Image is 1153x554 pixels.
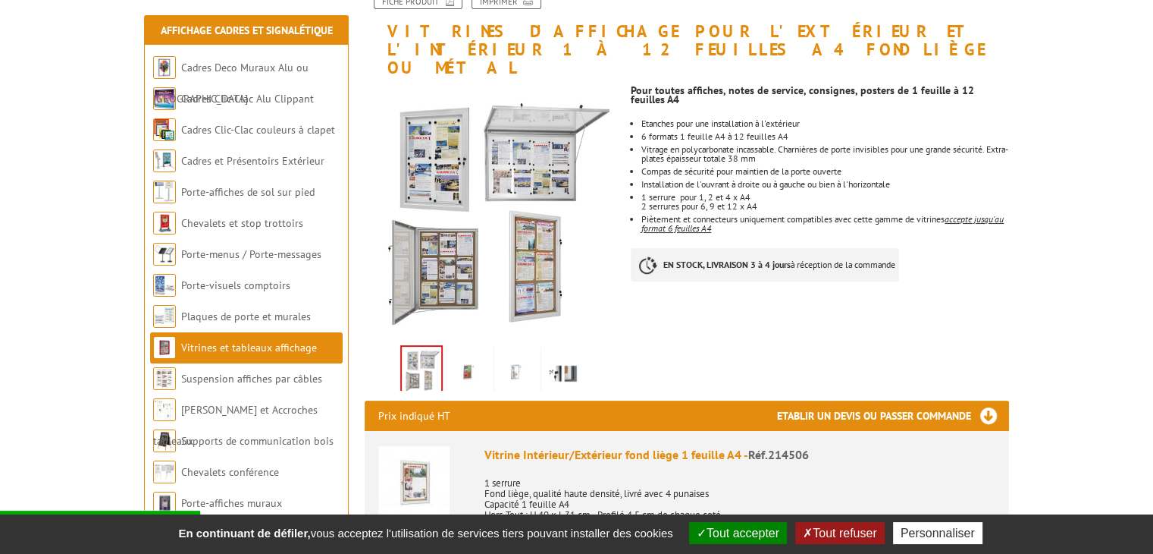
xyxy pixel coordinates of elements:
em: accepte jusqu'au format 6 feuilles A4 [641,213,1004,234]
a: Porte-menus / Porte-messages [181,247,321,261]
img: 214510_214511_1.jpg [450,348,487,395]
li: Installation de l'ouvrant à droite ou à gauche ou bien à l'horizontale [641,180,1008,189]
img: Chevalets conférence [153,461,176,483]
img: vitrines_d_affichage_214506_1.jpg [365,84,620,340]
img: Porte-menus / Porte-messages [153,243,176,266]
img: Plaques de porte et murales [153,305,176,328]
li: Piètement et connecteurs uniquement compatibles avec cette gamme de vitrines [641,215,1008,233]
img: Vitrines et tableaux affichage [153,336,176,359]
a: Cadres Deco Muraux Alu ou [GEOGRAPHIC_DATA] [153,61,309,105]
a: Vitrines et tableaux affichage [181,341,317,354]
strong: Pour toutes affiches, notes de service, consignes, posters de 1 feuille à 12 feuilles A4 [631,83,974,106]
div: Vitrine Intérieur/Extérieur fond liège 1 feuille A4 - [484,446,995,464]
li: 6 formats 1 feuille A4 à 12 feuilles A4 [641,132,1008,141]
p: Etanches pour une installation à l'extérieur [641,119,1008,128]
a: [PERSON_NAME] et Accroches tableaux [153,403,318,448]
a: Porte-affiches muraux [181,496,282,510]
img: Suspension affiches par câbles [153,367,176,390]
button: Tout accepter [689,522,787,544]
a: Affichage Cadres et Signalétique [161,24,333,37]
p: Prix indiqué HT [378,401,450,431]
img: Vitrine Intérieur/Extérieur fond liège 1 feuille A4 [378,446,450,518]
li: Compas de sécurité pour maintien de la porte ouverte [641,167,1008,176]
a: Supports de communication bois [181,434,334,448]
a: Chevalets et stop trottoirs [181,216,303,230]
span: vous acceptez l'utilisation de services tiers pouvant installer des cookies [171,527,680,540]
img: Porte-visuels comptoirs [153,274,176,297]
a: Chevalets conférence [181,465,279,479]
img: Chevalets et stop trottoirs [153,212,176,235]
a: Plaques de porte et murales [181,310,311,323]
strong: En continuant de défiler, [178,527,310,540]
img: 214510_214511_3.jpg [544,348,581,395]
span: Réf.214506 [748,447,809,462]
a: Porte-visuels comptoirs [181,279,290,292]
button: Tout refuser [795,522,884,544]
p: à réception de la commande [631,248,899,282]
a: Porte-affiches de sol sur pied [181,185,315,199]
img: Cadres Clic-Clac couleurs à clapet [153,118,176,141]
li: Vitrage en polycarbonate incassable. Charnières de porte invisibles pour une grande sécurité. Ext... [641,145,1008,163]
button: Personnaliser (fenêtre modale) [893,522,982,544]
strong: EN STOCK, LIVRAISON 3 à 4 jours [663,259,791,270]
img: Porte-affiches de sol sur pied [153,181,176,203]
li: 1 serrure pour 1, 2 et 4 x A4 2 serrures pour 6, 9 et 12 x A4 [641,193,1008,211]
img: Porte-affiches muraux [153,492,176,515]
a: Suspension affiches par câbles [181,372,322,386]
a: Cadres Clic-Clac couleurs à clapet [181,123,335,137]
h3: Etablir un devis ou passer commande [777,401,1009,431]
img: 214510_214511_2.jpg [497,348,534,395]
a: Cadres Clic-Clac Alu Clippant [181,92,314,105]
img: Cadres Deco Muraux Alu ou Bois [153,56,176,79]
img: Cimaises et Accroches tableaux [153,398,176,421]
img: Cadres et Présentoirs Extérieur [153,150,176,172]
img: vitrines_d_affichage_214506_1.jpg [402,347,441,394]
a: Cadres et Présentoirs Extérieur [181,154,324,168]
p: 1 serrure Fond liège, qualité haute densité, livré avec 4 punaises Capacité 1 feuille A4 Hors-Tou... [484,467,995,531]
